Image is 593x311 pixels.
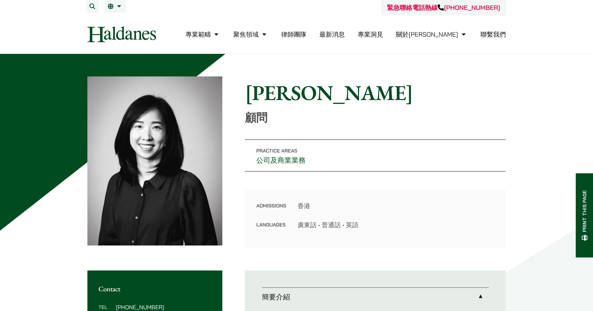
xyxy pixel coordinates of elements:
[108,4,123,9] a: 繁
[87,26,156,42] img: Logo of Haldanes
[256,156,305,165] a: 公司及商業業務
[233,30,268,38] a: 聚焦領域
[396,30,468,38] a: 關於何敦
[358,30,383,38] a: 專業洞見
[256,201,286,220] dt: Admissions
[297,220,494,230] dd: 廣東話 • 普通話 • 英語
[245,111,506,124] p: 顧問
[262,288,489,306] a: 簡要介紹
[481,30,506,38] a: 聯繫我們
[185,30,220,38] a: 專業範疇
[281,30,307,38] a: 律師團隊
[387,4,500,12] a: 緊急聯絡電話熱線[PHONE_NUMBER]
[297,201,494,211] dd: 香港
[245,80,506,105] h1: [PERSON_NAME]
[319,30,345,38] a: 最新消息
[99,285,211,293] h2: Contact
[256,220,286,230] dt: Languages
[256,148,297,154] span: Practice Areas
[116,304,211,310] dd: [PHONE_NUMBER]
